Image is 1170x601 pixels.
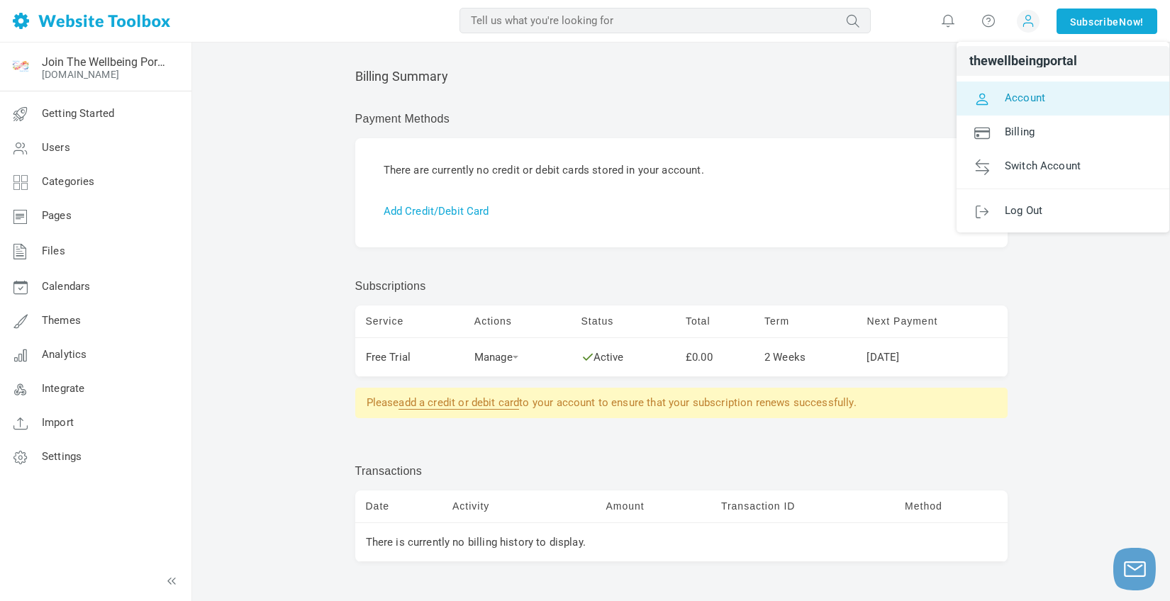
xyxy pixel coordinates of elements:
[856,305,1007,338] td: Next Payment
[1005,159,1081,172] span: Switch Account
[571,305,675,338] td: Status
[42,55,165,69] a: Join The Wellbeing Portal
[1005,203,1042,216] span: Log Out
[399,396,519,410] a: add a credit or debit card
[754,305,856,338] td: Term
[675,305,754,338] td: Total
[42,209,72,222] span: Pages
[384,163,979,178] p: There are currently no credit or debit cards stored in your account.
[42,245,65,257] span: Files
[474,351,518,364] a: Manage
[355,111,995,128] div: Payment Methods
[596,490,711,523] td: Amount
[464,305,571,338] td: Actions
[42,416,74,429] span: Import
[442,490,555,523] td: Activity
[1113,548,1156,590] button: Launch chat
[42,107,114,120] span: Getting Started
[355,67,1008,86] div: Billing Summary
[1005,91,1045,103] span: Account
[867,351,899,364] span: Oct 16, 2025
[1057,9,1157,34] a: SubscribeNow!
[9,56,32,79] img: The%20Wellbeing%20Portal%2032%20x%2032%20in.png
[764,351,806,364] span: 2 Weeks
[675,338,754,377] td: £0.00
[384,205,489,218] a: Add Credit/Debit Card
[42,141,70,154] span: Users
[355,523,1008,562] td: There is currently no billing history to display.
[969,55,1077,67] span: thewellbeingportal
[355,463,995,480] div: Transactions
[42,280,90,293] span: Calendars
[459,8,871,33] input: Tell us what you're looking for
[355,278,995,295] div: Subscriptions
[1119,14,1144,30] span: Now!
[1005,125,1035,137] span: Billing
[42,348,87,361] span: Analytics
[42,175,95,188] span: Categories
[355,305,464,338] td: Service
[42,314,81,327] span: Themes
[355,338,464,377] td: Free Trial
[42,382,84,395] span: Integrate
[957,116,1169,150] a: Billing
[571,338,675,377] td: Active
[355,490,442,523] td: Date
[42,450,82,463] span: Settings
[711,490,894,523] td: Transaction ID
[894,490,1007,523] td: Payment Method
[957,82,1169,116] a: Account
[355,388,1008,418] div: Please to your account to ensure that your subscription renews successfully.
[42,69,119,80] a: [DOMAIN_NAME]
